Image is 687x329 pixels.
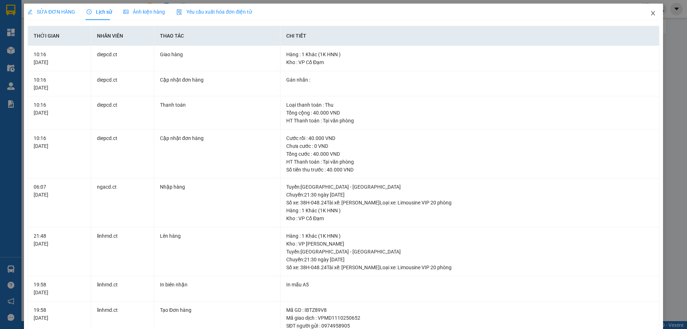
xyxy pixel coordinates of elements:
span: Lịch sử [87,9,112,15]
div: Kho : VP [PERSON_NAME] [286,240,653,248]
span: picture [123,9,128,14]
div: 06:07 [DATE] [34,183,85,199]
td: linhmd.ct [91,227,154,276]
span: SỬA ĐƠN HÀNG [28,9,75,15]
div: Tổng cước : 40.000 VND [286,150,653,158]
div: Tuyến : [GEOGRAPHIC_DATA] - [GEOGRAPHIC_DATA] Chuyến: 21:30 ngày [DATE] Số xe: 38H-048.24 Tài xế:... [286,183,653,207]
div: 19:58 [DATE] [34,281,85,296]
div: Cập nhật đơn hàng [160,76,274,84]
div: Chưa cước : 0 VND [286,142,653,150]
div: Gán nhãn : [286,76,653,84]
div: 10:16 [DATE] [34,134,85,150]
div: 21:48 [DATE] [34,232,85,248]
td: diepcd.ct [91,71,154,97]
span: edit [28,9,33,14]
th: Chi tiết [281,26,659,46]
div: Tạo Đơn hàng [160,306,274,314]
td: diepcd.ct [91,130,154,179]
span: clock-circle [87,9,92,14]
div: Hàng : 1 Khác (1K HNN ) [286,207,653,214]
div: In mẫu A5 [286,281,653,289]
span: close [650,10,656,16]
div: 10:16 [DATE] [34,50,85,66]
td: diepcd.ct [91,96,154,130]
div: Cập nhật đơn hàng [160,134,274,142]
div: Hàng : 1 Khác (1K HNN ) [286,232,653,240]
div: HT Thanh toán : Tại văn phòng [286,158,653,166]
div: Cước rồi : 40.000 VND [286,134,653,142]
th: Thời gian [28,26,91,46]
div: Tổng cộng : 40.000 VND [286,109,653,117]
div: Mã giao dịch : VPMD1110250652 [286,314,653,322]
div: Hàng : 1 Khác (1K HNN ) [286,50,653,58]
td: diepcd.ct [91,46,154,71]
div: Loại thanh toán : Thu [286,101,653,109]
div: 10:16 [DATE] [34,101,85,117]
div: Kho : VP Cổ Đạm [286,214,653,222]
div: Lên hàng [160,232,274,240]
span: Ảnh kiện hàng [123,9,165,15]
th: Thao tác [154,26,281,46]
button: Close [643,4,663,24]
div: Số tiền thu trước : 40.000 VND [286,166,653,174]
div: Mã GD : IBTZ89V8 [286,306,653,314]
th: Nhân viên [91,26,154,46]
div: Nhập hàng [160,183,274,191]
div: Tuyến : [GEOGRAPHIC_DATA] - [GEOGRAPHIC_DATA] Chuyến: 21:30 ngày [DATE] Số xe: 38H-048.24 Tài xế:... [286,248,653,271]
div: Kho : VP Cổ Đạm [286,58,653,66]
td: ngacd.ct [91,178,154,227]
img: icon [176,9,182,15]
div: HT Thanh toán : Tại văn phòng [286,117,653,125]
div: In biên nhận [160,281,274,289]
div: 19:58 [DATE] [34,306,85,322]
div: Thanh toán [160,101,274,109]
div: Giao hàng [160,50,274,58]
div: 10:16 [DATE] [34,76,85,92]
span: Yêu cầu xuất hóa đơn điện tử [176,9,252,15]
td: linhmd.ct [91,276,154,301]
